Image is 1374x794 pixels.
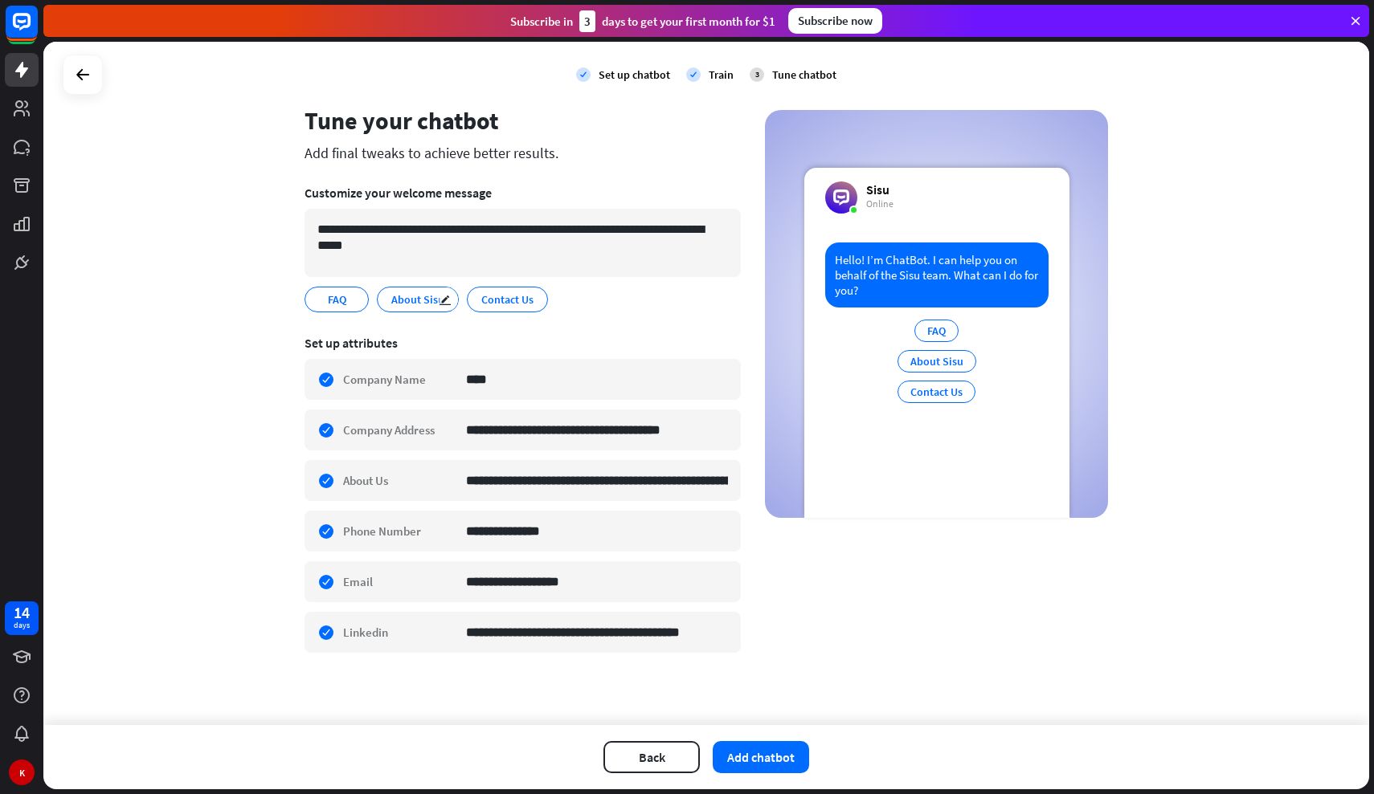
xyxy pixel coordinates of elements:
[898,381,975,403] div: Contact Us
[686,67,701,82] i: check
[480,291,535,308] span: Contact Us
[825,242,1049,307] div: Hello! I’m ChatBot. I can help you on behalf of the Sisu team. What can I do for you?
[866,181,894,197] div: Sisu
[14,620,30,631] div: days
[603,741,700,773] button: Back
[788,8,882,34] div: Subscribe now
[713,741,809,773] button: Add chatbot
[866,197,894,210] div: Online
[5,601,39,635] a: 14 days
[599,67,670,82] div: Set up chatbot
[750,67,764,82] div: 3
[305,144,741,162] div: Add final tweaks to achieve better results.
[9,759,35,785] div: K
[576,67,591,82] i: check
[326,291,348,308] span: FAQ
[390,291,446,308] span: About Sisu
[14,605,30,620] div: 14
[510,10,775,32] div: Subscribe in days to get your first month for $1
[305,335,741,351] div: Set up attributes
[772,67,836,82] div: Tune chatbot
[914,320,959,342] div: FAQ
[305,185,741,201] div: Customize your welcome message
[709,67,734,82] div: Train
[898,350,976,373] div: About Sisu
[439,294,452,306] i: edit
[579,10,595,32] div: 3
[13,6,61,55] button: Open LiveChat chat widget
[305,105,741,136] div: Tune your chatbot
